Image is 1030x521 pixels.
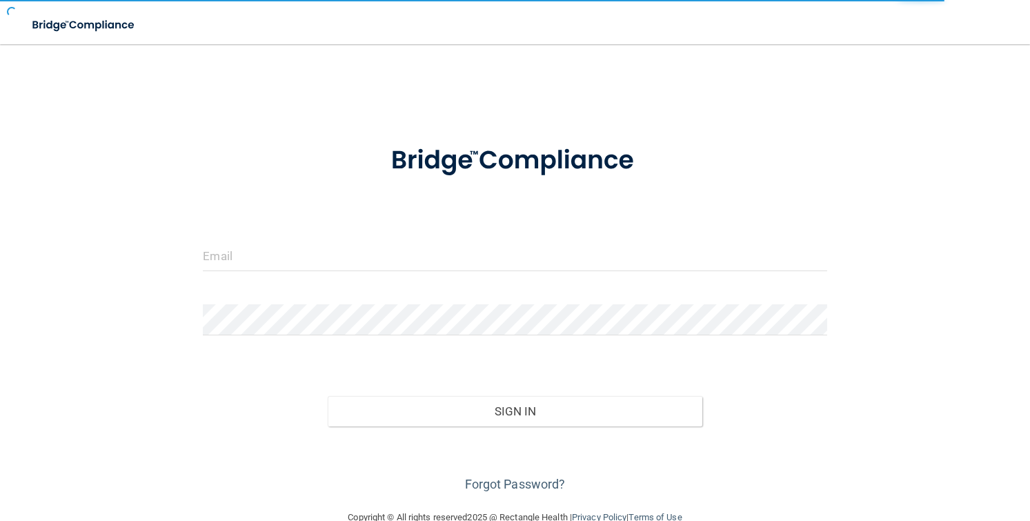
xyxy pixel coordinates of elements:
img: bridge_compliance_login_screen.278c3ca4.svg [364,127,666,195]
img: bridge_compliance_login_screen.278c3ca4.svg [21,11,148,39]
button: Sign In [328,396,702,426]
a: Forgot Password? [465,477,566,491]
input: Email [203,240,826,271]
